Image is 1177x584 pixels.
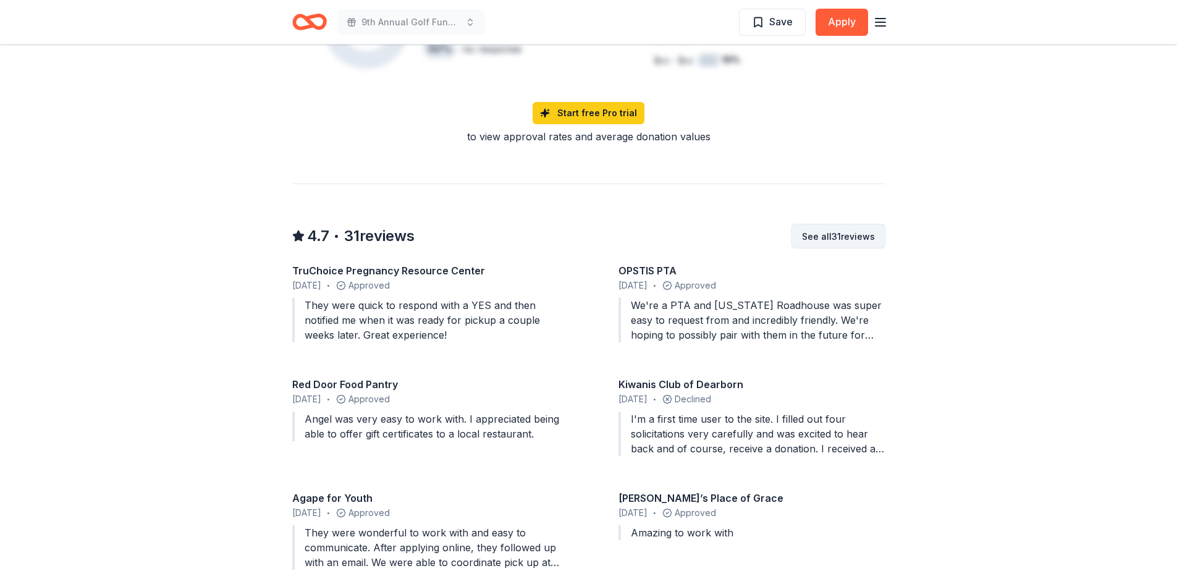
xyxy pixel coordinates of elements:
div: Agape for Youth [292,491,559,506]
span: • [333,230,339,243]
tspan: 10% [721,54,740,65]
div: no response [462,41,521,56]
div: Amazing to work with [618,525,885,540]
tspan: $xx - $xx [654,55,694,66]
span: • [653,281,656,290]
span: • [327,281,330,290]
div: Kiwanis Club of Dearborn [618,377,885,392]
span: [DATE] [292,392,321,407]
span: • [653,508,656,518]
span: [DATE] [618,506,648,520]
button: See all31reviews [791,224,885,248]
span: [DATE] [292,506,321,520]
div: [PERSON_NAME]’s Place of Grace [618,491,885,506]
button: Apply [816,9,868,36]
div: Approved [292,506,559,520]
span: 9th Annual Golf Fundraiser Benefiting The [MEDICAL_DATA] & [MEDICAL_DATA] Society [361,15,460,30]
span: • [653,394,656,404]
div: OPSTIS PTA [618,263,885,278]
div: Red Door Food Pantry [292,377,559,392]
div: Angel was very easy to work with. I appreciated being able to offer gift certificates to a local ... [292,412,559,441]
div: Approved [292,392,559,407]
div: They were quick to respond with a YES and then notified me when it was ready for pickup a couple ... [292,298,559,342]
div: Approved [292,278,559,293]
span: [DATE] [618,392,648,407]
div: We're a PTA and [US_STATE] Roadhouse was super easy to request from and incredibly friendly. We'r... [618,298,885,342]
span: • [327,394,330,404]
div: Approved [618,506,885,520]
div: Approved [618,278,885,293]
span: 4.7 [307,226,329,246]
a: Start free Pro trial [533,102,644,124]
span: Save [769,14,793,30]
span: • [327,508,330,518]
span: [DATE] [292,278,321,293]
span: 31 reviews [344,226,415,246]
a: Home [292,7,327,36]
div: They were wonderful to work with and easy to communicate. After applying online, they followed up... [292,525,559,570]
div: to view approval rates and average donation values [292,129,885,144]
div: Declined [618,392,885,407]
div: I'm a first time user to the site. I filled out four solicitations very carefully and was excited... [618,412,885,456]
span: [DATE] [618,278,648,293]
div: 50 % [423,39,457,59]
button: Save [739,9,806,36]
button: 9th Annual Golf Fundraiser Benefiting The [MEDICAL_DATA] & [MEDICAL_DATA] Society [337,10,485,35]
div: TruChoice Pregnancy Resource Center [292,263,559,278]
